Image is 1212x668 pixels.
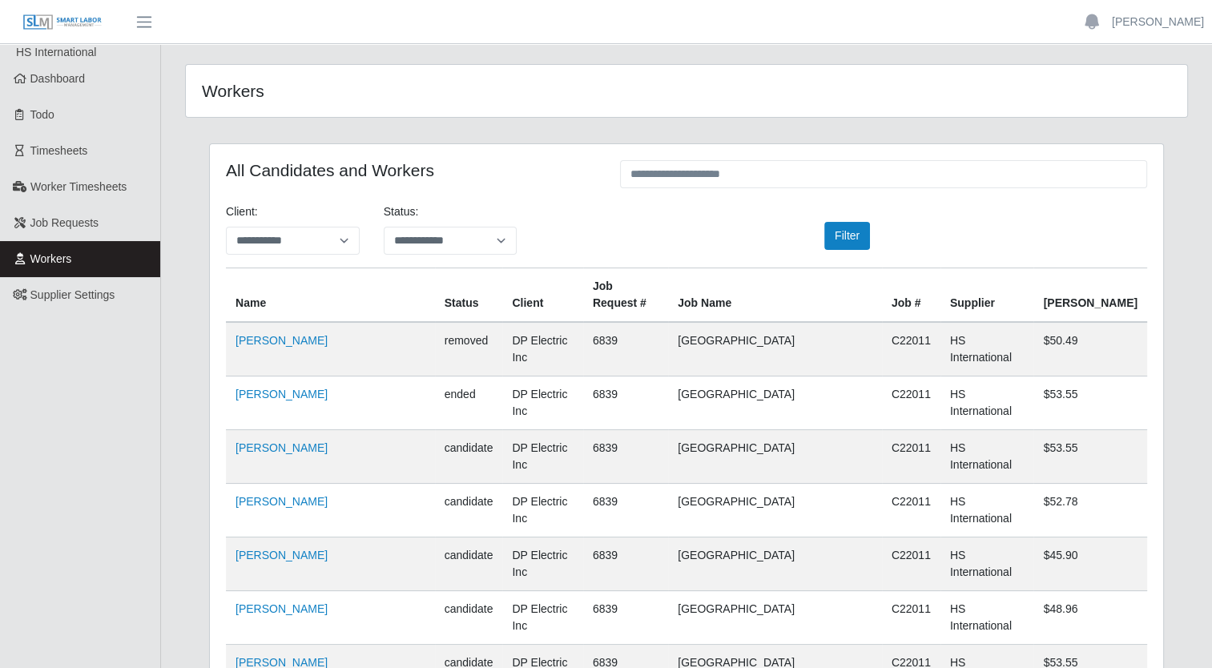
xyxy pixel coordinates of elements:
td: C22011 [882,484,940,537]
td: C22011 [882,537,940,591]
td: [GEOGRAPHIC_DATA] [668,591,882,645]
span: Worker Timesheets [30,180,127,193]
td: DP Electric Inc [502,484,582,537]
td: DP Electric Inc [502,376,582,430]
td: [GEOGRAPHIC_DATA] [668,484,882,537]
td: C22011 [882,322,940,376]
td: 6839 [583,376,668,430]
td: $53.55 [1033,430,1147,484]
a: [PERSON_NAME] [236,602,328,615]
a: [PERSON_NAME] [236,549,328,561]
td: C22011 [882,430,940,484]
td: 6839 [583,591,668,645]
th: Job # [882,268,940,323]
td: [GEOGRAPHIC_DATA] [668,537,882,591]
th: Client [502,268,582,323]
td: candidate [435,484,503,537]
td: 6839 [583,537,668,591]
img: SLM Logo [22,14,103,31]
th: Name [226,268,435,323]
td: DP Electric Inc [502,537,582,591]
th: Supplier [940,268,1034,323]
span: HS International [16,46,96,58]
td: HS International [940,430,1034,484]
th: [PERSON_NAME] [1033,268,1147,323]
td: $48.96 [1033,591,1147,645]
a: [PERSON_NAME] [236,388,328,400]
td: 6839 [583,484,668,537]
td: HS International [940,484,1034,537]
td: [GEOGRAPHIC_DATA] [668,322,882,376]
td: 6839 [583,430,668,484]
label: Client: [226,203,258,220]
span: Workers [30,252,72,265]
a: [PERSON_NAME] [236,441,328,454]
td: C22011 [882,591,940,645]
label: Status: [384,203,419,220]
td: $45.90 [1033,537,1147,591]
span: Job Requests [30,216,99,229]
td: ended [435,376,503,430]
a: [PERSON_NAME] [236,334,328,347]
span: Todo [30,108,54,121]
span: Supplier Settings [30,288,115,301]
td: removed [435,322,503,376]
td: [GEOGRAPHIC_DATA] [668,430,882,484]
h4: Workers [202,81,592,101]
th: Status [435,268,503,323]
h4: All Candidates and Workers [226,160,596,180]
td: DP Electric Inc [502,430,582,484]
td: 6839 [583,322,668,376]
td: $50.49 [1033,322,1147,376]
th: Job Request # [583,268,668,323]
th: Job Name [668,268,882,323]
td: DP Electric Inc [502,591,582,645]
td: $53.55 [1033,376,1147,430]
td: candidate [435,537,503,591]
span: Timesheets [30,144,88,157]
button: Filter [824,222,870,250]
a: [PERSON_NAME] [1112,14,1204,30]
td: HS International [940,537,1034,591]
td: HS International [940,591,1034,645]
a: [PERSON_NAME] [236,495,328,508]
td: candidate [435,430,503,484]
td: $52.78 [1033,484,1147,537]
td: candidate [435,591,503,645]
td: HS International [940,376,1034,430]
td: HS International [940,322,1034,376]
td: C22011 [882,376,940,430]
span: Dashboard [30,72,86,85]
td: DP Electric Inc [502,322,582,376]
td: [GEOGRAPHIC_DATA] [668,376,882,430]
